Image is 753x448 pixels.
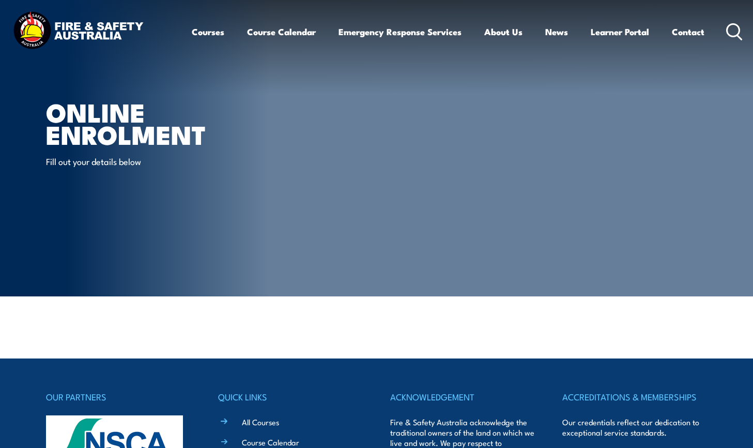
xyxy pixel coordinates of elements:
[46,100,301,145] h1: Online Enrolment
[242,437,299,447] a: Course Calendar
[562,390,707,404] h4: ACCREDITATIONS & MEMBERSHIPS
[339,18,462,46] a: Emergency Response Services
[46,155,235,167] p: Fill out your details below
[591,18,649,46] a: Learner Portal
[218,390,363,404] h4: QUICK LINKS
[545,18,568,46] a: News
[192,18,224,46] a: Courses
[672,18,704,46] a: Contact
[484,18,523,46] a: About Us
[242,416,279,427] a: All Courses
[562,417,707,438] p: Our credentials reflect our dedication to exceptional service standards.
[390,390,535,404] h4: ACKNOWLEDGEMENT
[247,18,316,46] a: Course Calendar
[46,390,191,404] h4: OUR PARTNERS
